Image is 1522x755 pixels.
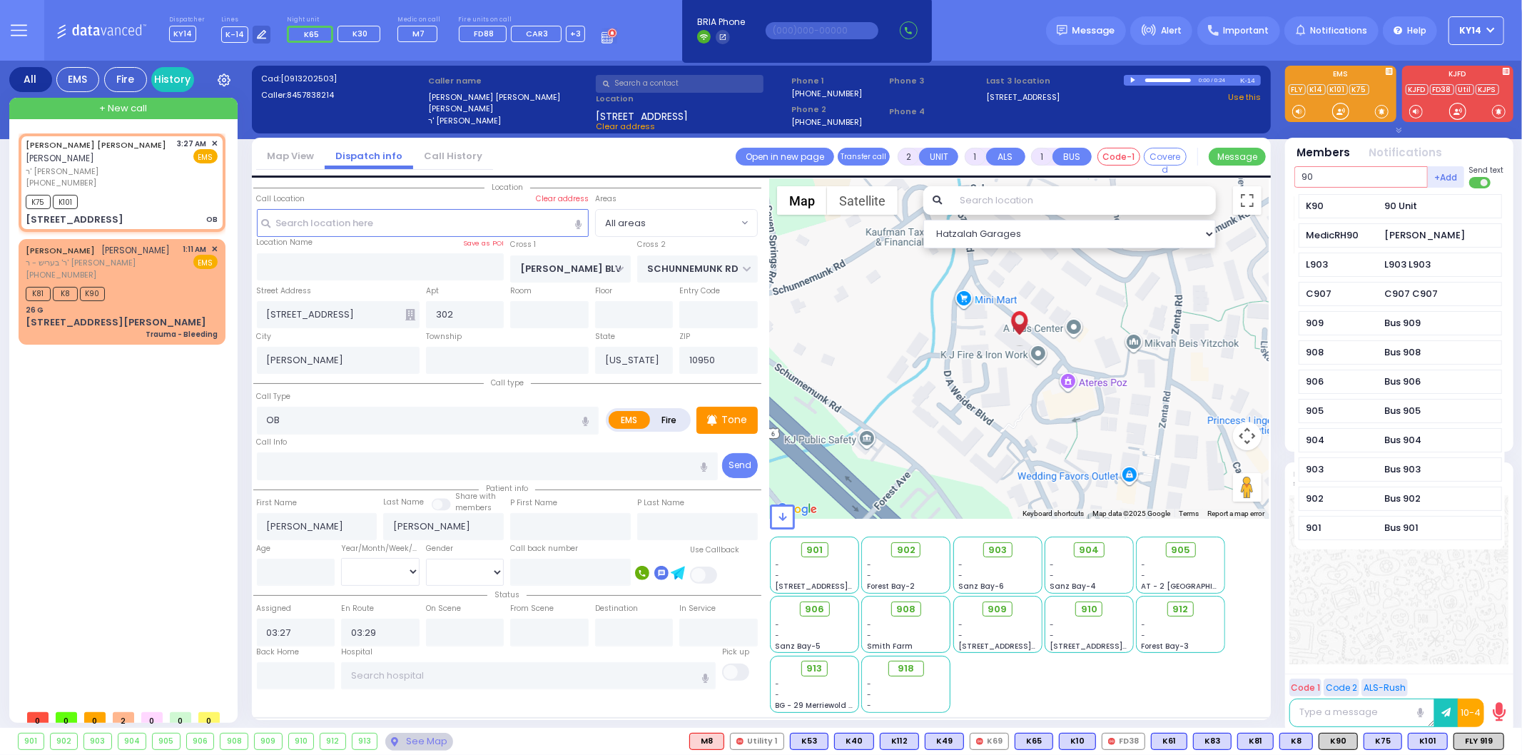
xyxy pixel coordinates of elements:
[1007,306,1032,349] div: JACOB YITZCHOK FRIEDMAN
[169,26,196,42] span: KY14
[428,115,591,127] label: ר' [PERSON_NAME]
[352,28,367,39] span: K30
[880,733,919,750] div: BLS
[776,581,910,592] span: [STREET_ADDRESS][PERSON_NAME]
[341,603,374,614] label: En Route
[988,602,1008,617] span: 909
[1059,733,1096,750] div: K10
[1214,72,1227,88] div: 0:24
[1408,733,1448,750] div: K101
[807,662,823,676] span: 913
[1327,84,1348,95] a: K101
[834,733,874,750] div: K40
[413,149,493,163] a: Call History
[1307,228,1378,243] div: MedicRH90
[721,412,747,427] p: Tone
[790,733,828,750] div: BLS
[1289,84,1306,95] a: FLY
[1171,543,1190,557] span: 905
[426,543,453,554] label: Gender
[988,543,1007,557] span: 903
[776,700,856,711] span: BG - 29 Merriewold S.
[26,166,173,178] span: ר' [PERSON_NAME]
[1102,733,1145,750] div: FD38
[776,630,780,641] span: -
[976,738,983,745] img: red-radio-icon.svg
[805,602,824,617] span: 906
[1453,733,1504,750] div: FLY 919
[26,152,94,164] span: [PERSON_NAME]
[1408,733,1448,750] div: BLS
[776,619,780,630] span: -
[1294,166,1428,188] input: Search member
[736,148,834,166] a: Open in new page
[689,733,724,750] div: M8
[221,16,271,24] label: Lines
[1310,24,1367,37] span: Notifications
[104,67,147,92] div: Fire
[596,121,655,132] span: Clear address
[463,238,504,248] label: Save as POI
[867,619,871,630] span: -
[889,106,982,118] span: Phone 4
[84,734,111,749] div: 903
[1233,473,1262,502] button: Drag Pegman onto the map to open Street View
[1307,258,1378,272] div: L903
[867,679,945,689] div: -
[1050,559,1054,570] span: -
[1449,16,1504,45] button: KY14
[26,213,123,227] div: [STREET_ADDRESS]
[958,570,963,581] span: -
[986,148,1025,166] button: ALS
[1307,287,1378,301] div: C907
[1142,581,1247,592] span: AT - 2 [GEOGRAPHIC_DATA]
[487,589,527,600] span: Status
[791,103,884,116] span: Phone 2
[280,73,337,84] span: [0913202503]
[256,149,325,163] a: Map View
[26,315,206,330] div: [STREET_ADDRESS][PERSON_NAME]
[193,255,218,269] span: EMS
[426,285,439,297] label: Apt
[777,186,827,215] button: Show street map
[1193,733,1232,750] div: BLS
[1385,199,1418,213] div: 90 Unit
[428,91,591,103] label: [PERSON_NAME] [PERSON_NAME]
[1307,316,1378,330] div: 909
[773,500,821,519] img: Google
[80,287,105,301] span: K90
[1364,733,1402,750] div: K75
[1385,404,1421,418] div: Bus 905
[1385,345,1421,360] div: Bus 908
[1307,433,1378,447] div: 904
[257,497,298,509] label: First Name
[320,734,345,749] div: 912
[1361,679,1408,696] button: ALS-Rush
[925,733,964,750] div: K49
[206,214,218,225] div: OB
[970,733,1009,750] div: K69
[536,193,589,205] label: Clear address
[193,149,218,163] span: EMS
[1173,602,1189,617] span: 912
[867,700,945,711] div: -
[118,734,146,749] div: 904
[151,67,194,92] a: History
[1240,75,1261,86] div: K-14
[1469,176,1492,190] label: Turn off text
[791,116,862,127] label: [PHONE_NUMBER]
[679,285,720,297] label: Entry Code
[26,139,166,151] a: [PERSON_NAME] [PERSON_NAME]
[510,285,532,297] label: Room
[257,331,272,343] label: City
[1385,433,1422,447] div: Bus 904
[570,28,581,39] span: +3
[527,28,549,39] span: CAR3
[1297,145,1351,161] button: Members
[1237,733,1274,750] div: BLS
[776,641,821,652] span: Sanz Bay-5
[1289,679,1321,696] button: Code 1
[1402,71,1513,81] label: KJFD
[26,177,96,188] span: [PHONE_NUMBER]
[428,75,591,87] label: Caller name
